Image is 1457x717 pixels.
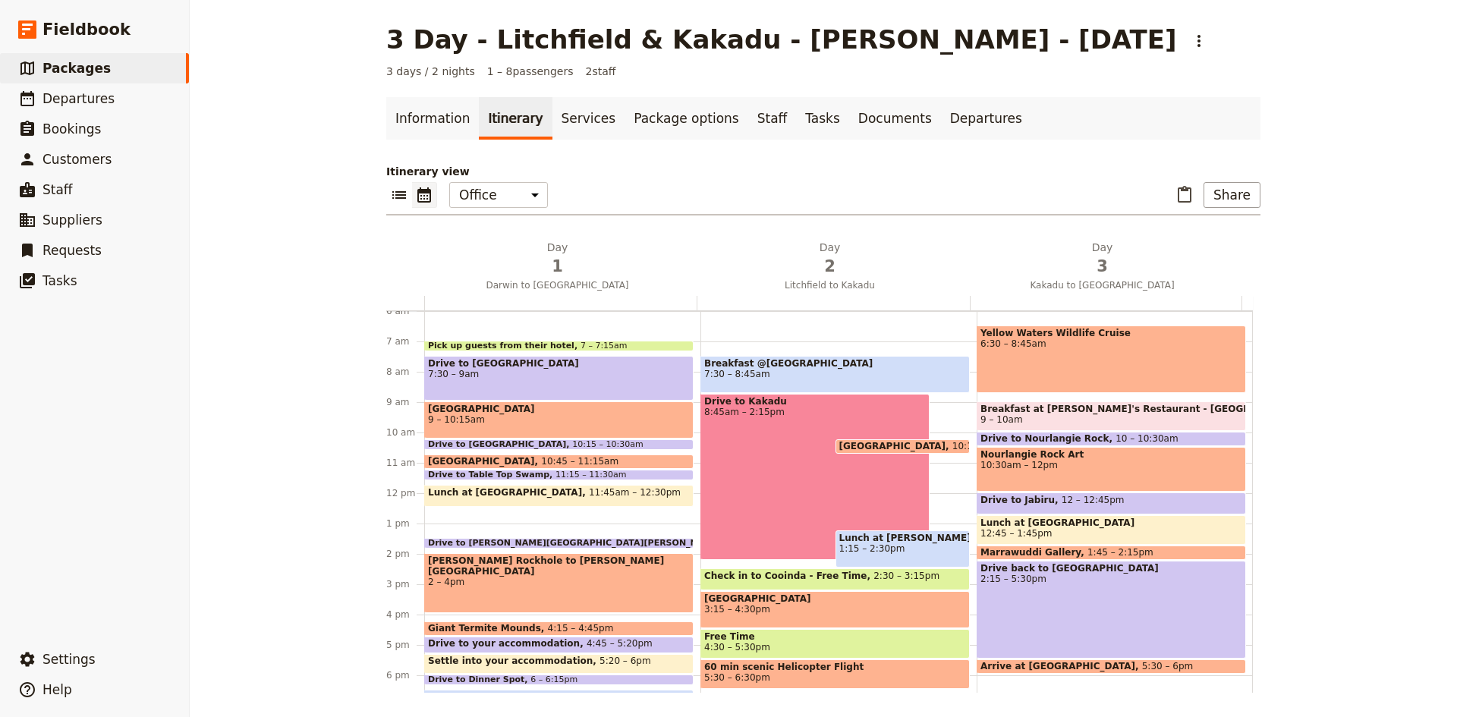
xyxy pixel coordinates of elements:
[555,470,626,480] span: 11:15 – 11:30am
[42,61,111,76] span: Packages
[386,578,424,590] div: 3 pm
[530,675,577,684] span: 6 – 6:15pm
[977,515,1246,545] div: Lunch at [GEOGRAPHIC_DATA]12:45 – 1:45pm
[977,546,1246,560] div: Marrawuddi Gallery1:45 – 2:15pm
[839,533,967,543] span: Lunch at [PERSON_NAME]'s
[980,547,1087,558] span: Marrawuddi Gallery
[704,571,873,581] span: Check in to Cooinda - Free Time
[386,366,424,378] div: 8 am
[428,341,581,351] span: Pick up guests from their hotel
[704,369,966,379] span: 7:30 – 8:45am
[704,662,966,672] span: 60 min scenic Helicopter Flight
[428,369,690,379] span: 7:30 – 9am
[424,401,694,439] div: [GEOGRAPHIC_DATA]9 – 10:15am
[1186,28,1212,54] button: Actions
[977,325,1246,393] div: Yellow Waters Wildlife Cruise6:30 – 8:45am
[703,255,957,278] span: 2
[697,279,963,291] span: Litchfield to Kakadu
[424,341,694,351] div: Pick up guests from their hotel7 – 7:15am
[704,407,926,417] span: 8:45am – 2:15pm
[697,240,969,296] button: Day2Litchfield to Kakadu
[541,456,618,467] span: 10:45 – 11:15am
[386,24,1177,55] h1: 3 Day - Litchfield & Kakadu - [PERSON_NAME] - [DATE]
[977,659,1246,674] div: Arrive at [GEOGRAPHIC_DATA]5:30 – 6pm
[977,401,1246,431] div: Breakfast at [PERSON_NAME]'s Restaurant - [GEOGRAPHIC_DATA]9 – 10am
[42,182,73,197] span: Staff
[975,240,1229,278] h2: Day
[704,672,770,683] span: 5:30 – 6:30pm
[386,64,475,79] span: 3 days / 2 nights
[572,440,643,449] span: 10:15 – 10:30am
[839,441,952,451] span: [GEOGRAPHIC_DATA]
[430,240,684,278] h2: Day
[424,654,694,674] div: Settle into your accommodation5:20 – 6pm
[424,637,694,653] div: Drive to your accommodation4:45 – 5:20pm
[980,661,1142,671] span: Arrive at [GEOGRAPHIC_DATA]
[969,240,1241,296] button: Day3Kakadu to [GEOGRAPHIC_DATA]
[700,629,970,659] div: Free Time4:30 – 5:30pm
[835,530,971,568] div: Lunch at [PERSON_NAME]'s1:15 – 2:30pm
[980,328,1242,338] span: Yellow Waters Wildlife Cruise
[581,341,628,351] span: 7 – 7:15am
[599,656,651,671] span: 5:20 – 6pm
[428,456,541,467] span: [GEOGRAPHIC_DATA]
[1172,182,1197,208] button: Paste itinerary item
[586,64,616,79] span: 2 staff
[386,609,424,621] div: 4 pm
[428,656,599,666] span: Settle into your accommodation
[796,97,849,140] a: Tasks
[428,539,728,548] span: Drive to [PERSON_NAME][GEOGRAPHIC_DATA][PERSON_NAME]
[587,638,653,651] span: 4:45 – 5:20pm
[386,517,424,530] div: 1 pm
[980,404,1242,414] span: Breakfast at [PERSON_NAME]'s Restaurant - [GEOGRAPHIC_DATA]
[980,495,1062,505] span: Drive to Jabiru
[424,279,691,291] span: Darwin to [GEOGRAPHIC_DATA]
[424,675,694,685] div: Drive to Dinner Spot6 – 6:15pm
[42,682,72,697] span: Help
[980,449,1242,460] span: Nourlangie Rock Art
[941,97,1031,140] a: Departures
[424,470,694,480] div: Drive to Table Top Swamp11:15 – 11:30am
[430,255,684,278] span: 1
[386,97,479,140] a: Information
[386,426,424,439] div: 10 am
[704,396,926,407] span: Drive to Kakadu
[42,212,102,228] span: Suppliers
[424,553,694,613] div: [PERSON_NAME] Rockhole to [PERSON_NAME][GEOGRAPHIC_DATA]2 – 4pm
[748,97,797,140] a: Staff
[428,692,690,703] span: Dinner @ [GEOGRAPHIC_DATA]
[625,97,747,140] a: Package options
[428,577,690,587] span: 2 – 4pm
[548,623,614,634] span: 4:15 – 4:45pm
[839,543,967,554] span: 1:15 – 2:30pm
[873,571,939,588] span: 2:30 – 3:15pm
[700,659,970,689] div: 60 min scenic Helicopter Flight5:30 – 6:30pm
[700,394,930,560] div: Drive to Kakadu8:45am – 2:15pm
[428,555,690,577] span: [PERSON_NAME] Rockhole to [PERSON_NAME][GEOGRAPHIC_DATA]
[1116,433,1179,444] span: 10 – 10:30am
[386,669,424,681] div: 6 pm
[980,460,1242,470] span: 10:30am – 12pm
[700,568,970,590] div: Check in to Cooinda - Free Time2:30 – 3:15pm
[1204,182,1260,208] button: Share
[977,561,1246,659] div: Drive back to [GEOGRAPHIC_DATA]2:15 – 5:30pm
[703,240,957,278] h2: Day
[1062,495,1125,512] span: 12 – 12:45pm
[428,623,548,634] span: Giant Termite Mounds
[42,273,77,288] span: Tasks
[487,64,574,79] span: 1 – 8 passengers
[1087,547,1153,558] span: 1:45 – 2:15pm
[704,358,966,369] span: Breakfast @[GEOGRAPHIC_DATA]
[700,591,970,628] div: [GEOGRAPHIC_DATA]3:15 – 4:30pm
[975,255,1229,278] span: 3
[424,621,694,636] div: Giant Termite Mounds4:15 – 4:45pm
[835,439,971,454] div: [GEOGRAPHIC_DATA]10:15 – 10:45am
[386,487,424,499] div: 12 pm
[428,675,530,684] span: Drive to Dinner Spot
[977,447,1246,492] div: Nourlangie Rock Art10:30am – 12pm
[849,97,941,140] a: Documents
[42,152,112,167] span: Customers
[980,574,1242,584] span: 2:15 – 5:30pm
[386,639,424,651] div: 5 pm
[428,404,690,414] span: [GEOGRAPHIC_DATA]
